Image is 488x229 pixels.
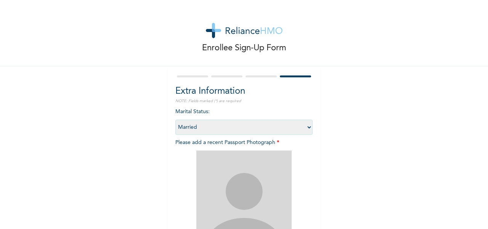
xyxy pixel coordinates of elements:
img: logo [206,23,283,38]
p: NOTE: Fields marked (*) are required [175,98,313,104]
h2: Extra Information [175,85,313,98]
span: Marital Status : [175,109,313,130]
p: Enrollee Sign-Up Form [202,42,286,54]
